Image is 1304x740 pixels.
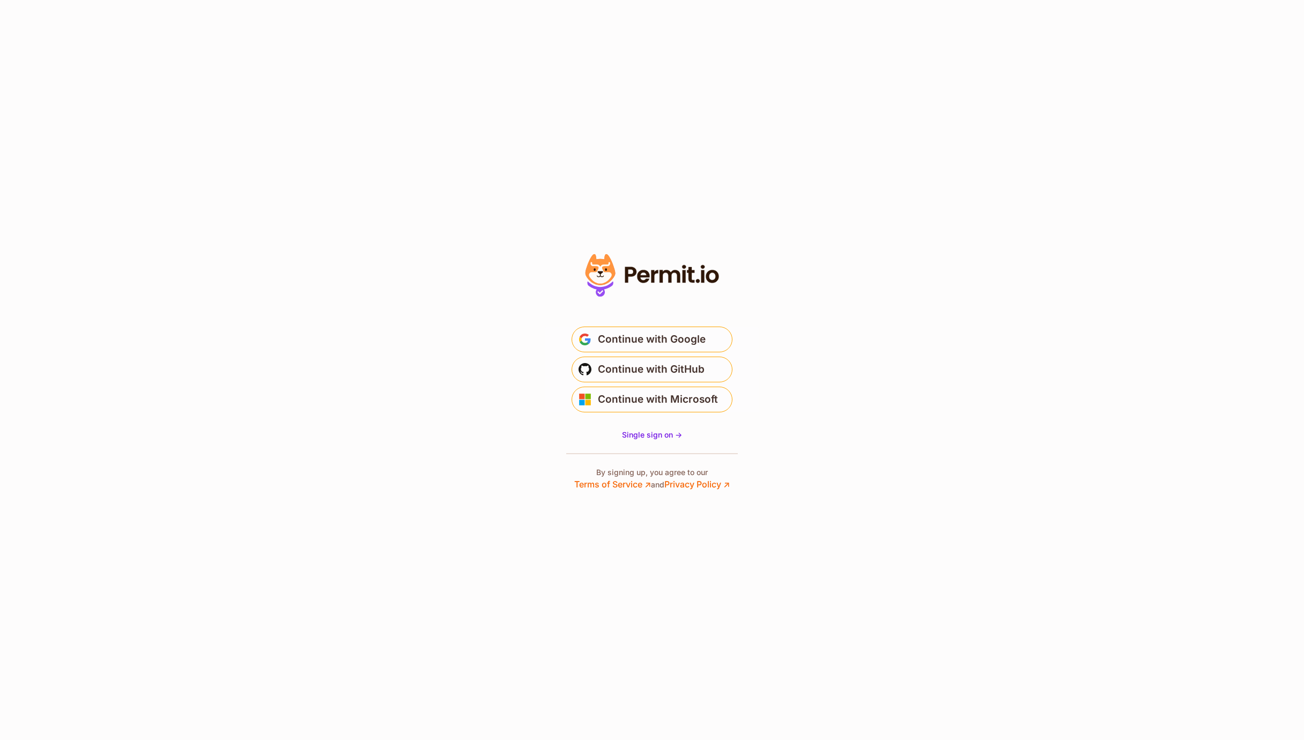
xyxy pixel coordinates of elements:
[572,327,732,352] button: Continue with Google
[622,430,682,439] span: Single sign on ->
[598,331,706,348] span: Continue with Google
[572,357,732,382] button: Continue with GitHub
[598,361,705,378] span: Continue with GitHub
[622,430,682,440] a: Single sign on ->
[664,479,730,490] a: Privacy Policy ↗
[574,467,730,491] p: By signing up, you agree to our and
[574,479,651,490] a: Terms of Service ↗
[598,391,718,408] span: Continue with Microsoft
[572,387,732,412] button: Continue with Microsoft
